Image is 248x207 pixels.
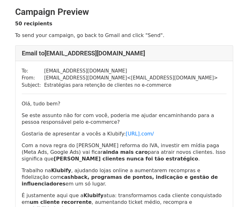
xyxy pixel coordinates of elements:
td: To: [22,67,44,75]
td: [EMAIL_ADDRESS][DOMAIN_NAME] [44,67,218,75]
strong: Klubify [51,167,71,173]
td: Subject: [22,82,44,89]
h4: Email to [EMAIL_ADDRESS][DOMAIN_NAME] [22,49,227,57]
td: From: [22,74,44,82]
h2: Campaign Preview [15,7,233,17]
td: [EMAIL_ADDRESS][DOMAIN_NAME] < [EMAIL_ADDRESS][DOMAIN_NAME] > [44,74,218,82]
td: Estratégias para retenção de clientes no e-commerce [44,82,218,89]
p: To send your campaign, go back to Gmail and click "Send". [15,32,233,39]
p: Gostaria de apresentar a vocês a Klubify: [22,130,227,137]
strong: [PERSON_NAME] clientes nunca foi tão estratégico [54,156,198,162]
p: Olá, tudo bem? [22,100,227,107]
strong: cashback, programas de pontos, indicação e gestão de influenciadores [22,174,218,187]
p: Se este assunto não for com você, poderia me ajudar encaminhando para a pessoa responsável pelo e... [22,112,227,125]
strong: ainda mais caro [103,149,148,155]
strong: um cliente recorrente [30,199,92,205]
b: Klubify [83,192,104,198]
a: [URL].com/ [126,131,154,137]
p: Trabalho na , ajudando lojas online a aumentarem recompras e fidelização com em um só lugar. [22,167,227,187]
strong: 50 recipients [15,21,52,27]
p: Com a nova regra do [PERSON_NAME] reforma do IVA, investir em mídia paga (Meta Ads, Google Ads) v... [22,142,227,162]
